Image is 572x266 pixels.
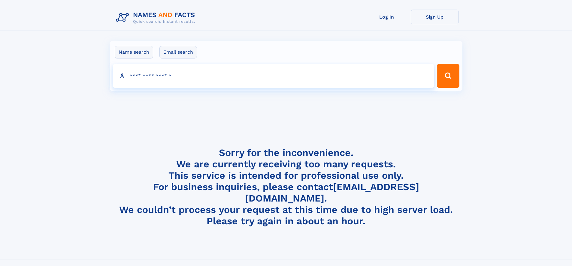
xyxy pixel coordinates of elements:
[113,64,434,88] input: search input
[437,64,459,88] button: Search Button
[113,10,200,26] img: Logo Names and Facts
[159,46,197,58] label: Email search
[363,10,411,24] a: Log In
[115,46,153,58] label: Name search
[411,10,459,24] a: Sign Up
[245,181,419,204] a: [EMAIL_ADDRESS][DOMAIN_NAME]
[113,147,459,227] h4: Sorry for the inconvenience. We are currently receiving too many requests. This service is intend...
